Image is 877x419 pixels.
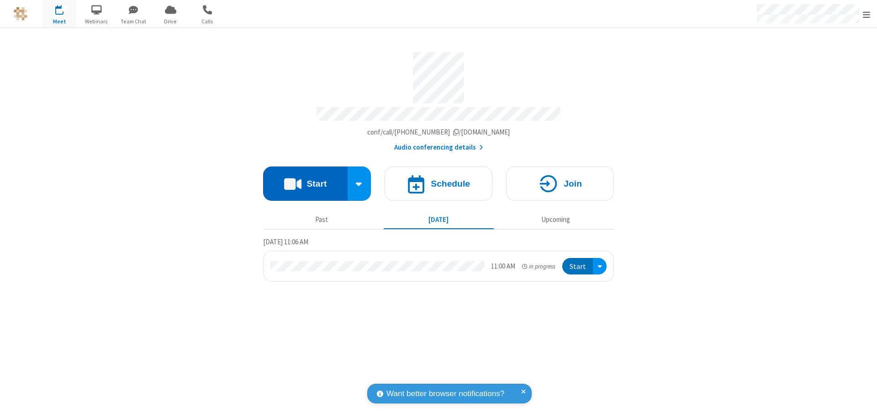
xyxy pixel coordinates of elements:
[564,179,582,188] h4: Join
[386,388,504,400] span: Want better browser notifications?
[263,45,614,153] section: Account details
[506,167,614,201] button: Join
[263,236,614,282] section: Today's Meetings
[348,167,371,201] div: Start conference options
[190,17,225,26] span: Calls
[562,258,593,275] button: Start
[367,127,510,138] button: Copy my meeting room linkCopy my meeting room link
[116,17,151,26] span: Team Chat
[42,17,77,26] span: Meet
[491,261,515,272] div: 11:00 AM
[385,167,492,201] button: Schedule
[431,179,470,188] h4: Schedule
[62,5,68,12] div: 1
[367,128,510,136] span: Copy my meeting room link
[263,167,348,201] button: Start
[306,179,327,188] h4: Start
[263,237,308,246] span: [DATE] 11:06 AM
[14,7,27,21] img: QA Selenium DO NOT DELETE OR CHANGE
[501,211,611,228] button: Upcoming
[153,17,188,26] span: Drive
[394,142,483,153] button: Audio conferencing details
[522,262,555,271] em: in progress
[854,395,870,413] iframe: Chat
[593,258,607,275] div: Open menu
[79,17,114,26] span: Webinars
[384,211,494,228] button: [DATE]
[267,211,377,228] button: Past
